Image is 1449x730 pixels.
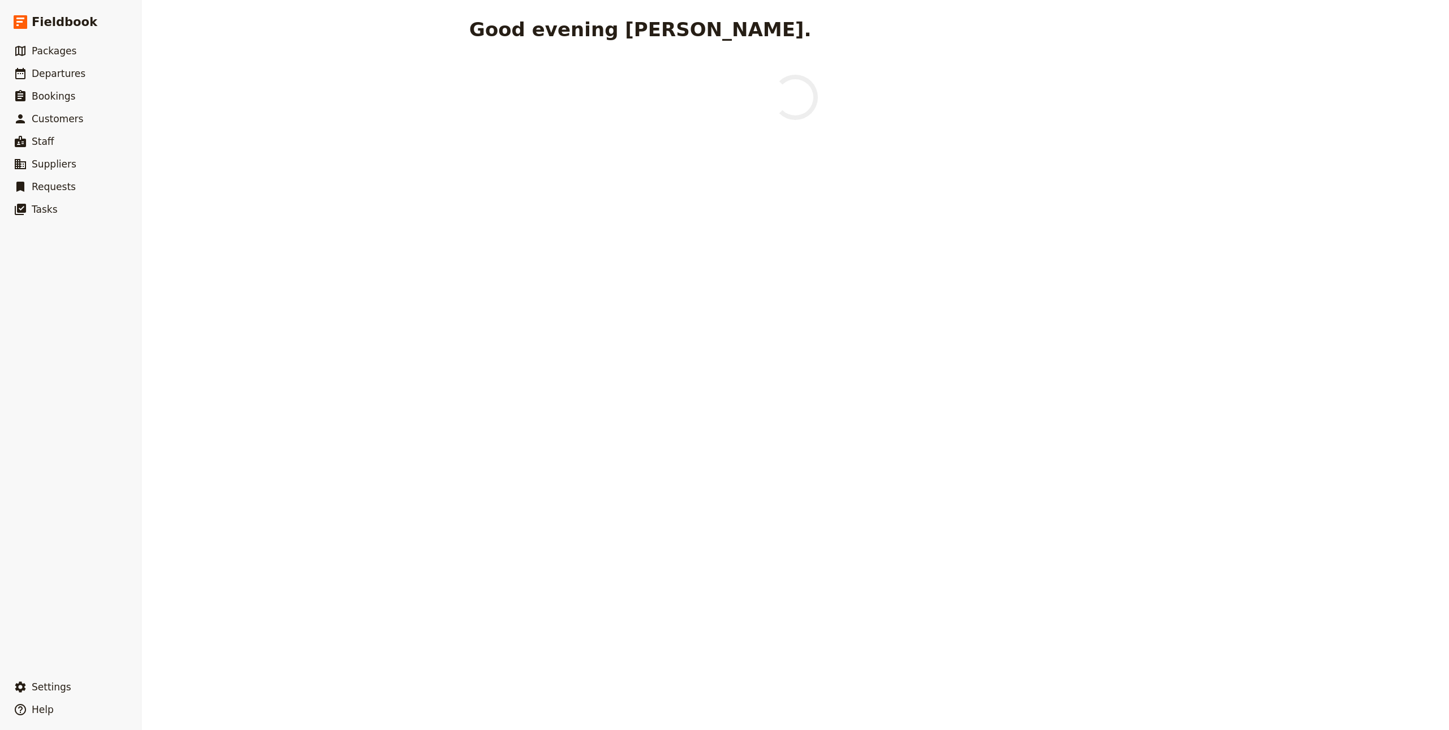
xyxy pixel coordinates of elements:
[32,158,76,170] span: Suppliers
[32,68,85,79] span: Departures
[32,45,76,57] span: Packages
[32,113,83,124] span: Customers
[32,136,54,147] span: Staff
[32,704,54,715] span: Help
[32,14,97,31] span: Fieldbook
[32,204,58,215] span: Tasks
[469,18,811,41] h1: Good evening [PERSON_NAME].
[32,181,76,192] span: Requests
[32,91,75,102] span: Bookings
[32,681,71,693] span: Settings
